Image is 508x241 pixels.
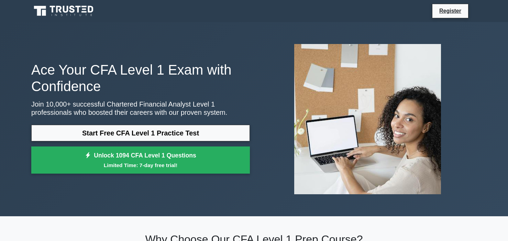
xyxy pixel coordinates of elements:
[435,7,465,15] a: Register
[31,100,250,117] p: Join 10,000+ successful Chartered Financial Analyst Level 1 professionals who boosted their caree...
[40,161,241,169] small: Limited Time: 7-day free trial!
[31,146,250,174] a: Unlock 1094 CFA Level 1 QuestionsLimited Time: 7-day free trial!
[31,62,250,95] h1: Ace Your CFA Level 1 Exam with Confidence
[31,125,250,141] a: Start Free CFA Level 1 Practice Test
